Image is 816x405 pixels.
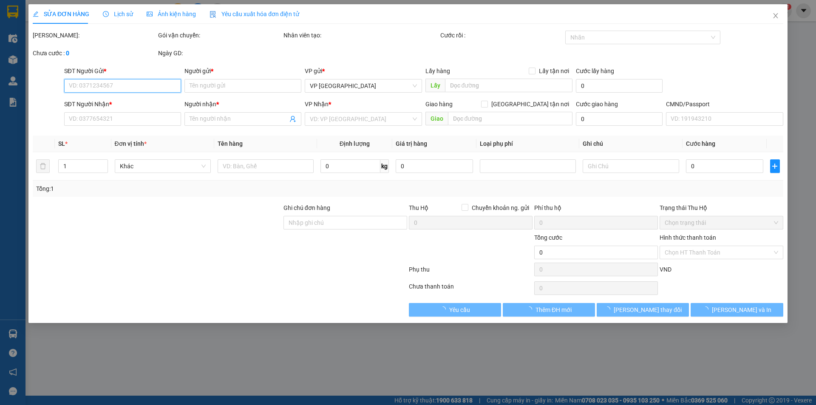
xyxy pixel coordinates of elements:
[503,303,595,317] button: Thêm ĐH mới
[425,68,450,74] span: Lấy hàng
[576,68,614,74] label: Cước lấy hàng
[396,140,427,147] span: Giá trị hàng
[604,306,614,312] span: loading
[468,203,533,212] span: Chuyển khoản ng. gửi
[409,204,428,211] span: Thu Hộ
[64,99,181,109] div: SĐT Người Nhận
[580,136,683,152] th: Ghi chú
[425,101,453,108] span: Giao hàng
[771,163,779,170] span: plus
[597,303,689,317] button: [PERSON_NAME] thay đổi
[772,12,779,19] span: close
[64,66,181,76] div: SĐT Người Gửi
[33,31,156,40] div: [PERSON_NAME]:
[535,305,572,314] span: Thêm ĐH mới
[210,11,299,17] span: Yêu cầu xuất hóa đơn điện tử
[283,31,439,40] div: Nhân viên tạo:
[33,48,156,58] div: Chưa cước :
[283,216,407,229] input: Ghi chú đơn hàng
[36,184,315,193] div: Tổng: 1
[283,204,330,211] label: Ghi chú đơn hàng
[147,11,196,17] span: Ảnh kiện hàng
[691,303,783,317] button: [PERSON_NAME] và In
[526,306,535,312] span: loading
[660,266,671,273] span: VND
[660,203,783,212] div: Trạng thái Thu Hộ
[218,159,314,173] input: VD: Bàn, Ghế
[770,159,779,173] button: plus
[448,112,572,125] input: Dọc đường
[665,216,778,229] span: Chọn trạng thái
[103,11,133,17] span: Lịch sử
[449,305,470,314] span: Yêu cầu
[33,11,89,17] span: SỬA ĐƠN HÀNG
[614,305,682,314] span: [PERSON_NAME] thay đổi
[184,66,301,76] div: Người gửi
[101,167,106,172] span: down
[408,265,533,280] div: Phụ thu
[576,112,663,126] input: Cước giao hàng
[184,99,301,109] div: Người nhận
[764,4,788,28] button: Close
[686,140,715,147] span: Cước hàng
[445,79,572,92] input: Dọc đường
[440,306,449,312] span: loading
[425,112,448,125] span: Giao
[440,31,564,40] div: Cước rồi :
[210,11,216,18] img: icon
[703,306,712,312] span: loading
[147,11,153,17] span: picture
[408,282,533,297] div: Chưa thanh toán
[59,140,65,147] span: SL
[660,234,716,241] label: Hình thức thanh toán
[583,159,679,173] input: Ghi Chú
[340,140,370,147] span: Định lượng
[98,166,108,173] span: Decrease Value
[380,159,389,173] span: kg
[409,303,501,317] button: Yêu cầu
[534,234,562,241] span: Tổng cước
[36,159,50,173] button: delete
[158,31,282,40] div: Gói vận chuyển:
[218,140,243,147] span: Tên hàng
[101,161,106,166] span: up
[305,101,329,108] span: VP Nhận
[576,101,618,108] label: Cước giao hàng
[290,116,297,122] span: user-add
[33,11,39,17] span: edit
[666,99,783,109] div: CMND/Passport
[712,305,771,314] span: [PERSON_NAME] và In
[425,79,445,92] span: Lấy
[158,48,282,58] div: Ngày GD:
[534,203,658,216] div: Phí thu hộ
[535,66,572,76] span: Lấy tận nơi
[476,136,579,152] th: Loại phụ phí
[115,140,147,147] span: Đơn vị tính
[98,160,108,166] span: Increase Value
[103,11,109,17] span: clock-circle
[488,99,572,109] span: [GEOGRAPHIC_DATA] tận nơi
[310,79,417,92] span: VP Bắc Sơn
[66,50,69,57] b: 0
[576,79,663,93] input: Cước lấy hàng
[120,160,206,173] span: Khác
[305,66,422,76] div: VP gửi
